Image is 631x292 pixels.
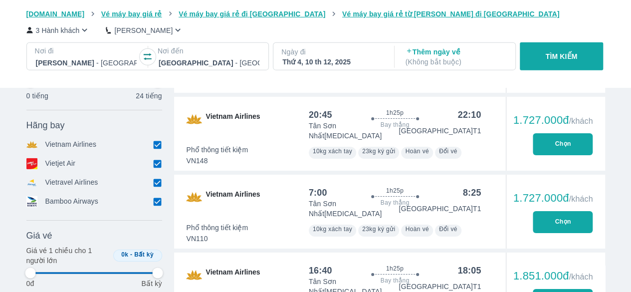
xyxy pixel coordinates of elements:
[386,265,404,273] span: 1h25p
[513,192,593,204] div: 1.727.000đ
[26,245,109,265] p: Giá vé 1 chiều cho 1 người lớn
[134,251,154,258] span: Bất kỳ
[141,278,162,288] p: Bất kỳ
[513,270,593,282] div: 1.851.000đ
[158,46,260,56] p: Nơi đến
[342,10,560,18] span: Vé máy bay giá rẻ từ [PERSON_NAME] đi [GEOGRAPHIC_DATA]
[179,10,325,18] span: Vé máy bay giá rẻ đi [GEOGRAPHIC_DATA]
[186,111,202,127] img: VN
[187,234,248,244] span: VN110
[439,226,457,233] span: Đổi vé
[45,158,76,169] p: Vietjet Air
[309,109,332,121] div: 20:45
[569,273,593,281] span: /khách
[187,223,248,233] span: Phổ thông tiết kiệm
[386,187,404,195] span: 1h25p
[35,46,138,56] p: Nơi đi
[186,267,202,283] img: VN
[282,57,383,67] div: Thứ 4, 10 th 12, 2025
[206,267,260,283] span: Vietnam Airlines
[187,145,248,155] span: Phổ thông tiết kiệm
[309,121,399,141] p: Tân Sơn Nhất [MEDICAL_DATA]
[533,211,593,233] button: Chọn
[386,109,404,117] span: 1h25p
[121,251,128,258] span: 0k
[313,148,352,155] span: 10kg xách tay
[513,114,593,126] div: 1.727.000đ
[362,148,395,155] span: 23kg ký gửi
[26,10,85,18] span: [DOMAIN_NAME]
[281,47,384,57] p: Ngày đi
[206,111,260,127] span: Vietnam Airlines
[399,126,481,136] p: [GEOGRAPHIC_DATA] T1
[45,177,98,188] p: Vietravel Airlines
[463,187,481,199] div: 8:25
[309,265,332,277] div: 16:40
[406,57,506,67] p: ( Không bắt buộc )
[130,251,132,258] span: -
[569,117,593,125] span: /khách
[106,25,183,35] button: [PERSON_NAME]
[405,226,429,233] span: Hoàn vé
[26,229,52,241] span: Giá vé
[101,10,162,18] span: Vé máy bay giá rẻ
[26,25,90,35] button: 3 Hành khách
[206,189,260,205] span: Vietnam Airlines
[439,148,457,155] span: Đổi vé
[405,148,429,155] span: Hoàn vé
[136,90,162,100] p: 24 tiếng
[457,109,481,121] div: 22:10
[399,204,481,214] p: [GEOGRAPHIC_DATA] T1
[45,139,97,150] p: Vietnam Airlines
[399,282,481,292] p: [GEOGRAPHIC_DATA] T1
[114,25,173,35] p: [PERSON_NAME]
[26,9,605,19] nav: breadcrumb
[36,25,80,35] p: 3 Hành khách
[309,187,327,199] div: 7:00
[520,42,603,70] button: TÌM KIẾM
[26,90,48,100] p: 0 tiếng
[569,195,593,203] span: /khách
[546,51,578,61] p: TÌM KIẾM
[309,199,399,219] p: Tân Sơn Nhất [MEDICAL_DATA]
[186,189,202,205] img: VN
[26,119,65,131] span: Hãng bay
[313,226,352,233] span: 10kg xách tay
[362,226,395,233] span: 23kg ký gửi
[457,265,481,277] div: 18:05
[26,278,34,288] p: 0đ
[45,196,98,207] p: Bamboo Airways
[187,156,248,166] span: VN148
[533,133,593,155] button: Chọn
[406,47,506,67] p: Thêm ngày về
